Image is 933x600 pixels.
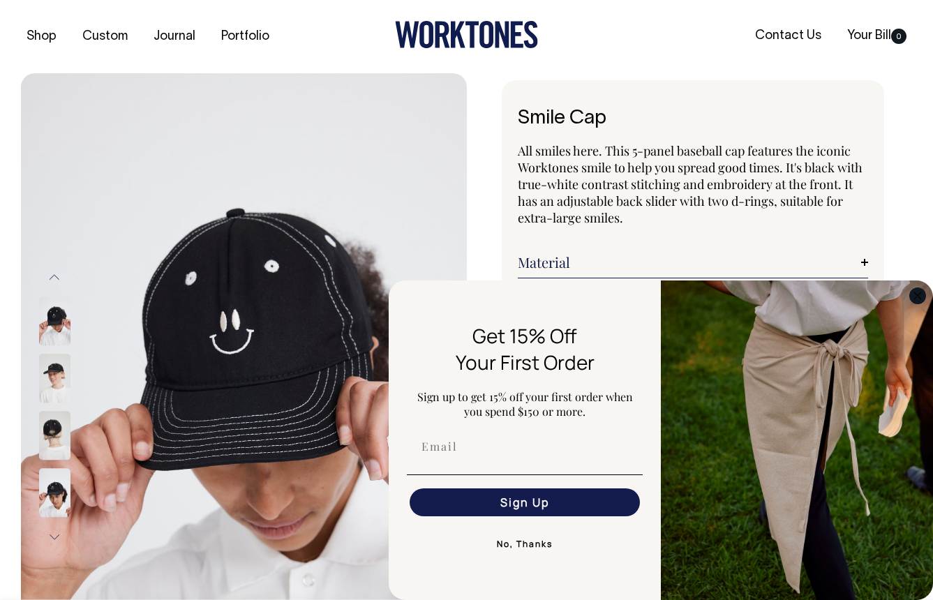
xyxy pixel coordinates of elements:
input: Email [410,433,640,460]
a: Shop [21,25,62,48]
a: Contact Us [749,24,827,47]
img: black [39,354,70,403]
span: Sign up to get 15% off your first order when you spend $150 or more. [417,389,633,419]
img: Smile Cap [39,469,70,518]
span: Your First Order [456,349,595,375]
button: Sign Up [410,488,640,516]
img: Smile Cap [39,297,70,346]
button: Close dialog [909,287,926,304]
div: FLYOUT Form [389,280,933,600]
h1: Smile Cap [518,108,869,130]
button: No, Thanks [407,530,643,558]
span: 0 [891,29,906,44]
img: black [39,412,70,460]
a: Portfolio [216,25,275,48]
a: Journal [148,25,201,48]
button: Next [44,522,65,553]
p: All smiles here. This 5-panel baseball cap features the iconic Worktones smile to help you spread... [518,142,869,226]
a: Material [518,254,869,271]
a: Custom [77,25,133,48]
button: Previous [44,262,65,293]
span: Get 15% Off [472,322,577,349]
a: Your Bill0 [842,24,912,47]
img: 5e34ad8f-4f05-4173-92a8-ea475ee49ac9.jpeg [661,280,933,600]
